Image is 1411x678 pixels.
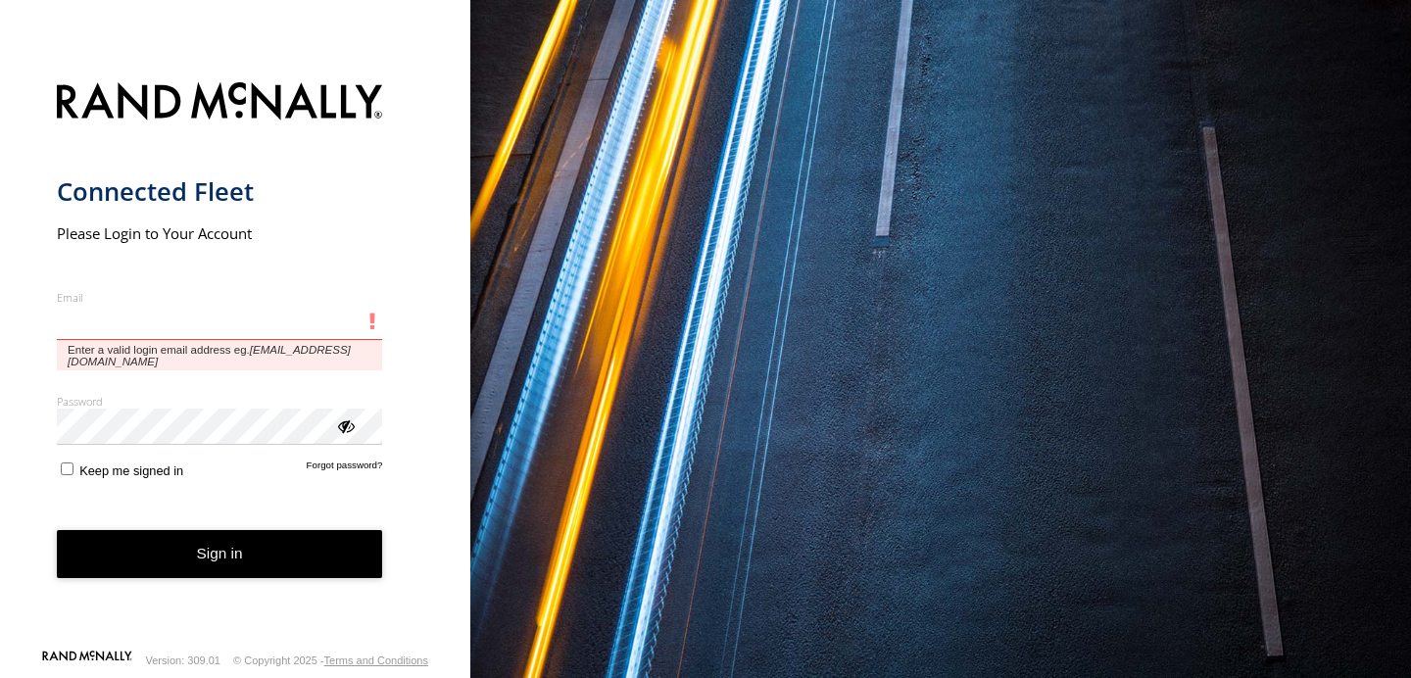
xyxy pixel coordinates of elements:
[57,223,383,243] h2: Please Login to Your Account
[233,654,428,666] div: © Copyright 2025 -
[307,460,383,478] a: Forgot password?
[57,78,383,128] img: Rand McNally
[57,530,383,578] button: Sign in
[57,71,414,649] form: main
[57,340,383,370] span: Enter a valid login email address eg.
[57,394,383,409] label: Password
[42,651,132,670] a: Visit our Website
[68,344,351,367] em: [EMAIL_ADDRESS][DOMAIN_NAME]
[324,654,428,666] a: Terms and Conditions
[57,290,383,305] label: Email
[146,654,220,666] div: Version: 309.01
[57,175,383,208] h1: Connected Fleet
[61,462,73,475] input: Keep me signed in
[335,415,355,435] div: ViewPassword
[79,463,183,478] span: Keep me signed in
